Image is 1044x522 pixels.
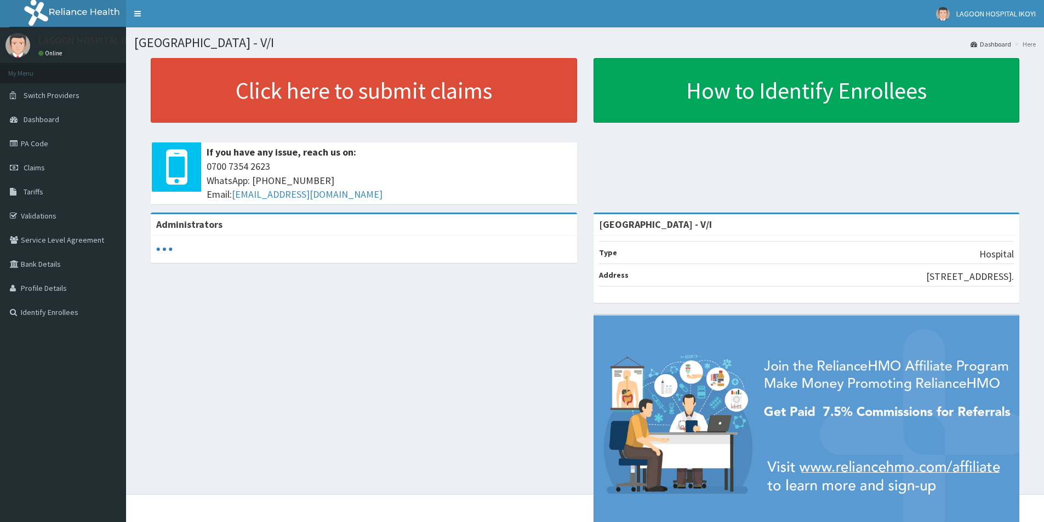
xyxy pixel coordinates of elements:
span: Dashboard [24,114,59,124]
li: Here [1012,39,1036,49]
a: How to Identify Enrollees [594,58,1020,123]
h1: [GEOGRAPHIC_DATA] - V/I [134,36,1036,50]
svg: audio-loading [156,241,173,257]
span: Switch Providers [24,90,79,100]
b: Address [599,270,629,280]
img: User Image [5,33,30,58]
a: Online [38,49,65,57]
p: Hospital [979,247,1014,261]
span: 0700 7354 2623 WhatsApp: [PHONE_NUMBER] Email: [207,159,572,202]
a: Click here to submit claims [151,58,577,123]
img: User Image [936,7,950,21]
span: Tariffs [24,187,43,197]
p: LAGOON HOSPITAL IKOYI [38,36,144,45]
span: Claims [24,163,45,173]
span: LAGOON HOSPITAL IKOYI [956,9,1036,19]
strong: [GEOGRAPHIC_DATA] - V/I [599,218,712,231]
b: If you have any issue, reach us on: [207,146,356,158]
p: [STREET_ADDRESS]. [926,269,1014,284]
a: Dashboard [971,39,1011,49]
a: [EMAIL_ADDRESS][DOMAIN_NAME] [232,188,383,200]
b: Type [599,248,617,257]
b: Administrators [156,218,223,231]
